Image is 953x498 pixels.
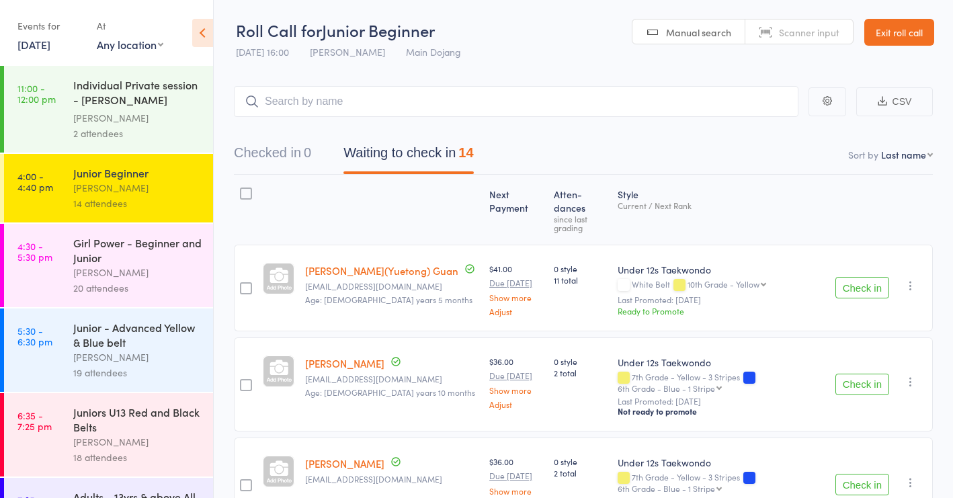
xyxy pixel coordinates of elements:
small: Last Promoted: [DATE] [618,295,825,304]
small: Due [DATE] [489,471,543,481]
div: Style [612,181,830,239]
div: Ready to Promote [618,305,825,317]
a: [PERSON_NAME] [305,456,384,470]
a: 6:35 -7:25 pmJuniors U13 Red and Black Belts[PERSON_NAME]18 attendees [4,393,213,476]
button: Checked in0 [234,138,311,174]
span: 2 total [554,467,607,479]
div: [PERSON_NAME] [73,434,202,450]
div: [PERSON_NAME] [73,349,202,365]
span: 0 style [554,456,607,467]
div: 0 [304,145,311,160]
div: Junior Beginner [73,165,202,180]
input: Search by name [234,86,798,117]
div: Atten­dances [548,181,612,239]
button: Waiting to check in14 [343,138,473,174]
div: 14 [458,145,473,160]
a: [DATE] [17,37,50,52]
div: Events for [17,15,83,37]
span: 0 style [554,356,607,367]
a: [PERSON_NAME] [305,356,384,370]
span: Age: [DEMOGRAPHIC_DATA] years 5 months [305,294,472,305]
small: buddyring55@gmail.com [305,282,479,291]
span: 0 style [554,263,607,274]
span: Roll Call for [236,19,322,41]
div: [PERSON_NAME] [73,110,202,126]
div: 14 attendees [73,196,202,211]
a: [PERSON_NAME](Yuetong) Guan [305,263,458,278]
label: Sort by [848,148,878,161]
a: Show more [489,386,543,395]
div: At [97,15,163,37]
div: 10th Grade - Yellow [688,280,759,288]
small: Due [DATE] [489,371,543,380]
div: [PERSON_NAME] [73,180,202,196]
a: Show more [489,487,543,495]
a: 4:30 -5:30 pmGirl Power - Beginner and Junior[PERSON_NAME]20 attendees [4,224,213,307]
div: 7th Grade - Yellow - 3 Stripes [618,372,825,392]
a: 11:00 -12:00 pmIndividual Private session - [PERSON_NAME] ([PERSON_NAME]) Clwyde[PERSON_NAME]2 at... [4,66,213,153]
div: 6th Grade - Blue - 1 Stripe [618,484,715,493]
button: Check in [835,374,889,395]
div: Individual Private session - [PERSON_NAME] ([PERSON_NAME]) Clwyde [73,77,202,110]
div: Any location [97,37,163,52]
div: $36.00 [489,356,543,409]
a: 4:00 -4:40 pmJunior Beginner[PERSON_NAME]14 attendees [4,154,213,222]
div: Girl Power - Beginner and Junior [73,235,202,265]
span: Scanner input [779,26,839,39]
div: Under 12s Taekwondo [618,263,825,276]
button: CSV [856,87,933,116]
small: Due [DATE] [489,278,543,288]
small: matandannya@gmail.com [305,374,479,384]
time: 4:00 - 4:40 pm [17,171,53,192]
div: 20 attendees [73,280,202,296]
a: 5:30 -6:30 pmJunior - Advanced Yellow & Blue belt[PERSON_NAME]19 attendees [4,308,213,392]
div: 7th Grade - Yellow - 3 Stripes [618,472,825,493]
span: Age: [DEMOGRAPHIC_DATA] years 10 months [305,386,475,398]
time: 5:30 - 6:30 pm [17,325,52,347]
time: 6:35 - 7:25 pm [17,410,52,431]
a: Exit roll call [864,19,934,46]
div: $41.00 [489,263,543,316]
span: Main Dojang [406,45,461,58]
button: Check in [835,277,889,298]
span: Manual search [666,26,731,39]
a: Show more [489,293,543,302]
div: Current / Next Rank [618,201,825,210]
small: matandannya@gmail.com [305,474,479,484]
span: 2 total [554,367,607,378]
time: 4:30 - 5:30 pm [17,241,52,262]
div: 2 attendees [73,126,202,141]
div: Junior - Advanced Yellow & Blue belt [73,320,202,349]
div: Last name [881,148,926,161]
span: 11 total [554,274,607,286]
span: [PERSON_NAME] [310,45,385,58]
div: 19 attendees [73,365,202,380]
div: [PERSON_NAME] [73,265,202,280]
div: Next Payment [484,181,548,239]
div: 6th Grade - Blue - 1 Stripe [618,384,715,392]
div: since last grading [554,214,607,232]
div: White Belt [618,280,825,291]
div: 18 attendees [73,450,202,465]
a: Adjust [489,307,543,316]
span: [DATE] 16:00 [236,45,289,58]
span: Junior Beginner [322,19,435,41]
button: Check in [835,474,889,495]
div: Under 12s Taekwondo [618,356,825,369]
div: Not ready to promote [618,406,825,417]
div: Under 12s Taekwondo [618,456,825,469]
small: Last Promoted: [DATE] [618,397,825,406]
div: Juniors U13 Red and Black Belts [73,405,202,434]
time: 11:00 - 12:00 pm [17,83,56,104]
a: Adjust [489,400,543,409]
